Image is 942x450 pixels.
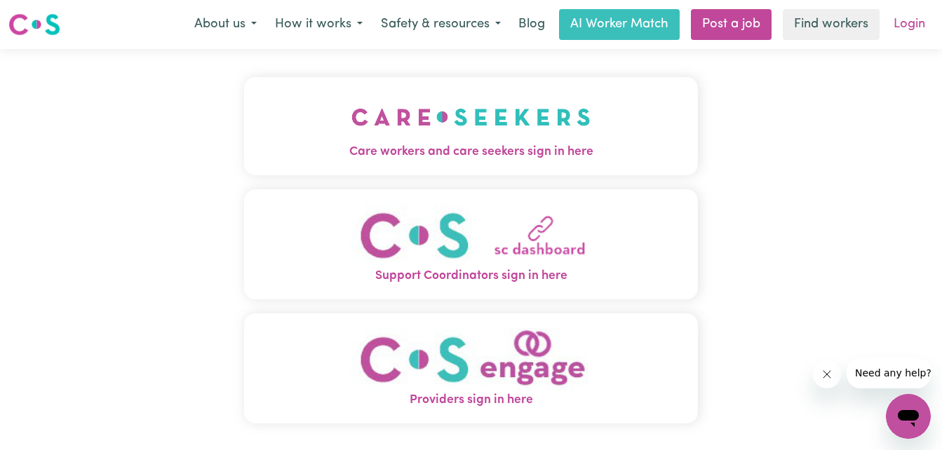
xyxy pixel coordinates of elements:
span: Support Coordinators sign in here [244,267,699,285]
button: Support Coordinators sign in here [244,189,699,299]
a: Find workers [783,9,880,40]
iframe: Message from company [847,357,931,388]
button: About us [185,10,266,39]
a: Post a job [691,9,772,40]
a: Careseekers logo [8,8,60,41]
a: AI Worker Match [559,9,680,40]
button: How it works [266,10,372,39]
iframe: Close message [813,360,841,388]
button: Safety & resources [372,10,510,39]
a: Blog [510,9,553,40]
span: Need any help? [8,10,85,21]
span: Providers sign in here [244,391,699,409]
img: Careseekers logo [8,12,60,37]
span: Care workers and care seekers sign in here [244,143,699,161]
iframe: Button to launch messaging window [886,394,931,439]
button: Care workers and care seekers sign in here [244,77,699,175]
a: Login [885,9,934,40]
button: Providers sign in here [244,313,699,423]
